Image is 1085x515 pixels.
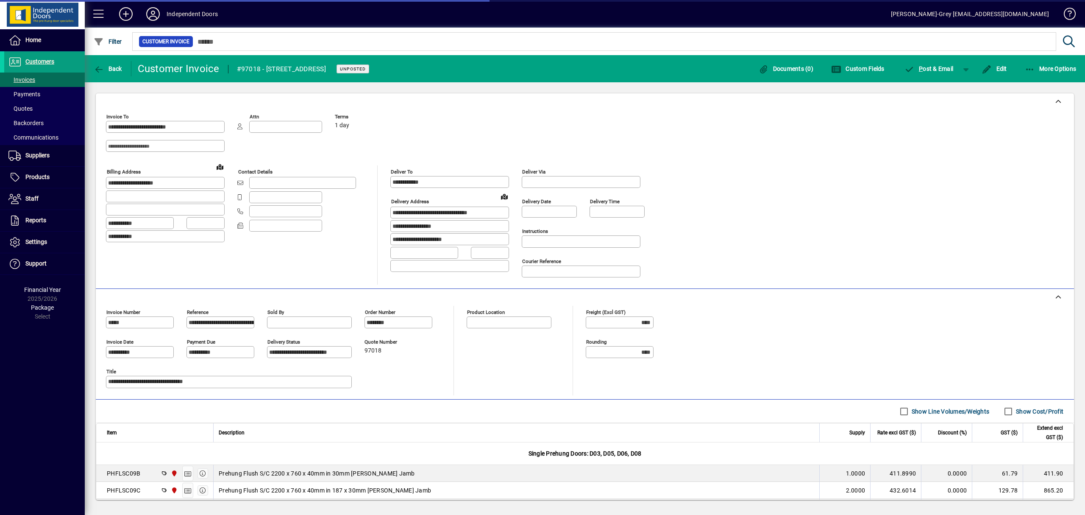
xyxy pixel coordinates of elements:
[1023,61,1079,76] button: More Options
[267,339,300,345] mat-label: Delivery status
[4,188,85,210] a: Staff
[167,7,218,21] div: Independent Doors
[25,195,39,202] span: Staff
[169,469,178,478] span: Christchurch
[4,232,85,253] a: Settings
[25,238,47,245] span: Settings
[877,428,916,437] span: Rate excl GST ($)
[106,309,140,315] mat-label: Invoice number
[335,122,349,129] span: 1 day
[756,61,815,76] button: Documents (0)
[187,339,215,345] mat-label: Payment due
[1025,65,1077,72] span: More Options
[1057,2,1074,29] a: Knowledge Base
[4,145,85,166] a: Suppliers
[92,34,124,49] button: Filter
[972,465,1023,482] td: 61.79
[1014,407,1063,416] label: Show Cost/Profit
[142,37,189,46] span: Customer Invoice
[467,309,505,315] mat-label: Product location
[829,61,887,76] button: Custom Fields
[364,339,415,345] span: Quote number
[138,62,220,76] div: Customer Invoice
[891,7,1049,21] div: [PERSON_NAME]-Grey [EMAIL_ADDRESS][DOMAIN_NAME]
[846,486,865,495] span: 2.0000
[8,134,58,141] span: Communications
[237,62,326,76] div: #97018 - [STREET_ADDRESS]
[25,217,46,224] span: Reports
[8,91,40,98] span: Payments
[498,190,511,203] a: View on map
[139,6,167,22] button: Profile
[92,61,124,76] button: Back
[900,61,958,76] button: Post & Email
[106,369,116,375] mat-label: Title
[106,339,134,345] mat-label: Invoice date
[219,469,415,478] span: Prehung Flush S/C 2200 x 760 x 40mm in 30mm [PERSON_NAME] Jamb
[25,152,50,159] span: Suppliers
[586,309,626,315] mat-label: Freight (excl GST)
[169,486,178,495] span: Christchurch
[921,482,972,499] td: 0.0000
[522,199,551,204] mat-label: Delivery date
[25,260,47,267] span: Support
[4,116,85,130] a: Backorders
[758,65,813,72] span: Documents (0)
[910,407,989,416] label: Show Line Volumes/Weights
[522,228,548,234] mat-label: Instructions
[586,339,606,345] mat-label: Rounding
[94,38,122,45] span: Filter
[938,428,967,437] span: Discount (%)
[982,65,1007,72] span: Edit
[391,169,413,175] mat-label: Deliver To
[4,101,85,116] a: Quotes
[24,286,61,293] span: Financial Year
[1001,428,1018,437] span: GST ($)
[25,58,54,65] span: Customers
[8,105,33,112] span: Quotes
[876,469,916,478] div: 411.8990
[335,114,386,120] span: Terms
[364,347,381,354] span: 97018
[590,199,620,204] mat-label: Delivery time
[107,486,140,495] div: PHFLSC09C
[919,65,923,72] span: P
[4,130,85,145] a: Communications
[921,465,972,482] td: 0.0000
[876,486,916,495] div: 432.6014
[85,61,131,76] app-page-header-button: Back
[904,65,954,72] span: ost & Email
[187,309,209,315] mat-label: Reference
[846,469,865,478] span: 1.0000
[107,428,117,437] span: Item
[96,442,1074,465] div: Single Prehung Doors: D03, D05, D06, D08
[1028,423,1063,442] span: Extend excl GST ($)
[106,114,129,120] mat-label: Invoice To
[849,428,865,437] span: Supply
[219,486,431,495] span: Prehung Flush S/C 2200 x 760 x 40mm in 187 x 30mm [PERSON_NAME] Jamb
[365,309,395,315] mat-label: Order number
[250,114,259,120] mat-label: Attn
[31,304,54,311] span: Package
[522,258,561,264] mat-label: Courier Reference
[107,469,140,478] div: PHFLSC09B
[267,309,284,315] mat-label: Sold by
[1023,465,1074,482] td: 411.90
[972,482,1023,499] td: 129.78
[25,36,41,43] span: Home
[213,160,227,174] a: View on map
[4,30,85,51] a: Home
[831,65,885,72] span: Custom Fields
[94,65,122,72] span: Back
[25,174,50,180] span: Products
[219,428,245,437] span: Description
[4,73,85,87] a: Invoices
[4,167,85,188] a: Products
[112,6,139,22] button: Add
[4,87,85,101] a: Payments
[340,66,366,72] span: Unposted
[8,120,44,126] span: Backorders
[4,210,85,231] a: Reports
[8,76,35,83] span: Invoices
[979,61,1009,76] button: Edit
